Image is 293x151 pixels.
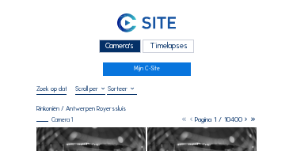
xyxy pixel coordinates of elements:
div: Camera's [99,40,141,53]
div: Rinkoniën / Antwerpen Royerssluis [36,105,126,111]
a: Mijn C-Site [103,62,191,76]
img: C-SITE Logo [117,13,176,33]
span: Pagina 1 / 10400 [195,115,242,123]
input: Zoek op datum 󰅀 [36,85,67,92]
div: Camera 1 [36,117,73,123]
div: Timelapses [143,40,194,53]
a: C-SITE Logo [36,12,257,37]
